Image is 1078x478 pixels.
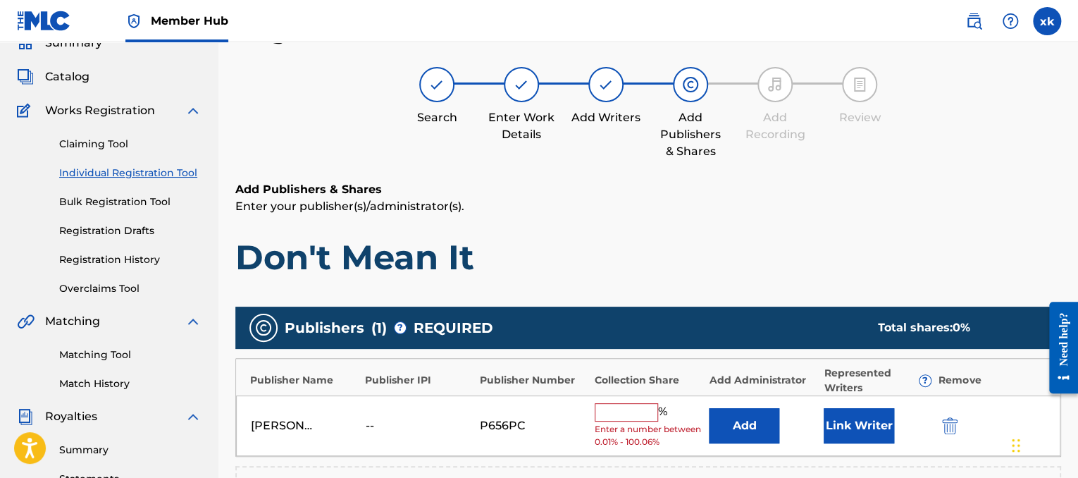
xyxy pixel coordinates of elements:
[45,68,89,85] span: Catalog
[255,319,272,336] img: publishers
[17,102,35,119] img: Works Registration
[655,109,726,160] div: Add Publishers & Shares
[1033,7,1061,35] div: User Menu
[45,408,97,425] span: Royalties
[59,223,202,238] a: Registration Drafts
[17,35,34,51] img: Summary
[365,373,473,388] div: Publisher IPI
[59,252,202,267] a: Registration History
[45,102,155,119] span: Works Registration
[942,417,958,434] img: 12a2ab48e56ec057fbd8.svg
[740,109,810,143] div: Add Recording
[235,181,1061,198] h6: Add Publishers & Shares
[428,76,445,93] img: step indicator icon for Search
[45,35,102,51] span: Summary
[486,109,557,143] div: Enter Work Details
[395,322,406,333] span: ?
[125,13,142,30] img: Top Rightsholder
[151,13,228,29] span: Member Hub
[17,68,89,85] a: CatalogCatalog
[953,321,970,334] span: 0 %
[597,76,614,93] img: step indicator icon for Add Writers
[767,76,783,93] img: step indicator icon for Add Recording
[709,373,817,388] div: Add Administrator
[682,76,699,93] img: step indicator icon for Add Publishers & Shares
[17,68,34,85] img: Catalog
[595,373,702,388] div: Collection Share
[59,376,202,391] a: Match History
[1012,424,1020,467] div: Drag
[513,76,530,93] img: step indicator icon for Enter Work Details
[59,281,202,296] a: Overclaims Tool
[938,373,1046,388] div: Remove
[824,366,931,396] div: Represented Writers
[45,313,100,330] span: Matching
[1002,13,1019,30] img: help
[709,408,779,443] button: Add
[59,443,202,458] a: Summary
[658,403,671,422] span: %
[414,317,493,338] span: REQUIRED
[17,35,102,51] a: SummarySummary
[235,198,1061,215] p: Enter your publisher(s)/administrator(s).
[996,7,1024,35] div: Help
[960,7,988,35] a: Public Search
[59,137,202,152] a: Claiming Tool
[250,373,358,388] div: Publisher Name
[285,317,364,338] span: Publishers
[878,319,1033,336] div: Total shares:
[402,109,472,126] div: Search
[371,317,387,338] span: ( 1 )
[595,423,702,448] span: Enter a number between 0.01% - 100.06%
[185,313,202,330] img: expand
[851,76,868,93] img: step indicator icon for Review
[185,408,202,425] img: expand
[824,408,894,443] button: Link Writer
[185,102,202,119] img: expand
[824,109,895,126] div: Review
[59,166,202,180] a: Individual Registration Tool
[59,195,202,209] a: Bulk Registration Tool
[17,408,34,425] img: Royalties
[59,348,202,362] a: Matching Tool
[1039,291,1078,405] iframe: Resource Center
[571,109,641,126] div: Add Writers
[1008,410,1078,478] iframe: Chat Widget
[17,11,71,31] img: MLC Logo
[919,375,931,386] span: ?
[965,13,982,30] img: search
[235,236,1061,278] h1: Don't Mean It
[480,373,588,388] div: Publisher Number
[17,313,35,330] img: Matching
